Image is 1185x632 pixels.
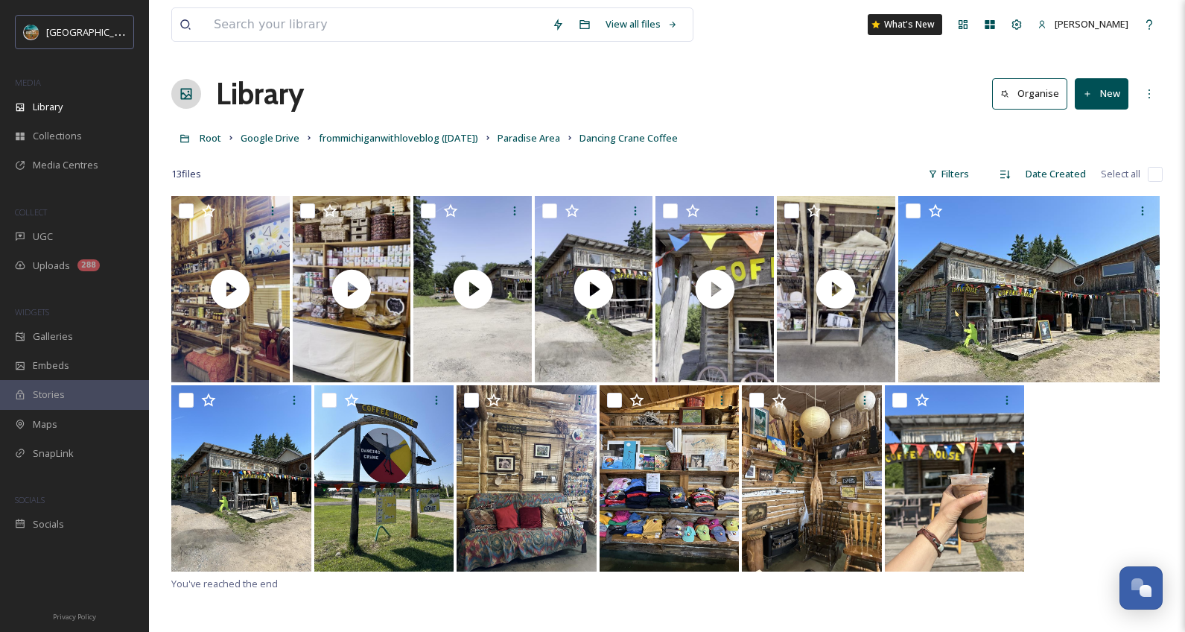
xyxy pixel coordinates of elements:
span: Dancing Crane Coffee [579,131,678,145]
span: Library [33,100,63,114]
img: IMG_1992.HEIC [600,385,740,572]
span: Media Centres [33,158,98,172]
a: What's New [868,14,942,35]
a: frommichiganwithloveblog ([DATE]) [319,129,478,147]
img: IMG_1981.HEIC [314,385,454,572]
span: [PERSON_NAME] [1055,17,1128,31]
span: Stories [33,388,65,402]
span: frommichiganwithloveblog ([DATE]) [319,131,478,145]
a: [PERSON_NAME] [1030,10,1136,39]
img: thumbnail [535,196,653,382]
a: Google Drive [241,129,299,147]
img: Snapsea%20Profile.jpg [24,25,39,39]
span: MEDIA [15,77,41,88]
button: New [1075,78,1128,109]
span: Paradise Area [498,131,560,145]
img: IMG_1983.HEIC [898,196,1160,382]
a: Library [216,72,304,116]
span: Select all [1101,167,1140,181]
div: 288 [77,259,100,271]
span: Root [200,131,221,145]
span: Privacy Policy [53,612,96,622]
span: [GEOGRAPHIC_DATA][US_STATE] [46,25,191,39]
span: SnapLink [33,446,74,461]
span: UGC [33,230,53,244]
a: View all files [598,10,685,39]
a: Privacy Policy [53,607,96,625]
span: Collections [33,129,82,143]
span: Maps [33,417,57,432]
div: Filters [921,159,976,189]
img: thumbnail [171,196,290,382]
img: IMG_1991.HEIC [742,385,882,572]
div: Date Created [1018,159,1093,189]
span: SOCIALS [15,494,45,505]
span: WIDGETS [15,306,49,317]
img: IMG_1984.HEIC [171,385,311,572]
span: Uploads [33,259,70,273]
span: 13 file s [171,167,201,181]
span: Embeds [33,358,69,373]
input: Search your library [206,8,544,41]
button: Organise [992,78,1067,109]
span: Galleries [33,329,73,344]
img: thumbnail [655,196,774,382]
a: Paradise Area [498,129,560,147]
span: COLLECT [15,206,47,218]
img: thumbnail [293,196,411,382]
a: Dancing Crane Coffee [579,129,678,147]
span: Google Drive [241,131,299,145]
img: IMG_1995.HEIC [885,385,1025,572]
a: Root [200,129,221,147]
img: thumbnail [777,196,895,382]
img: IMG_1993.HEIC [457,385,597,572]
button: Open Chat [1119,566,1163,610]
span: Socials [33,517,64,531]
img: thumbnail [413,196,532,382]
span: You've reached the end [171,577,278,590]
